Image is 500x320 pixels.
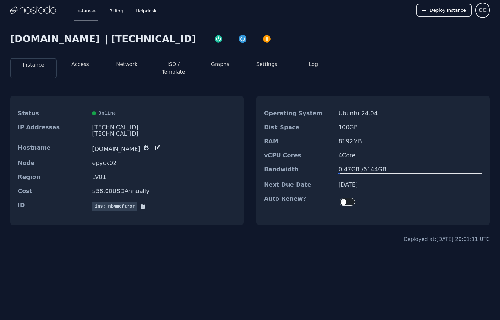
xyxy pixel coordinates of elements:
dt: Next Due Date [264,182,333,188]
button: ISO / Template [155,61,192,76]
dt: RAM [264,138,333,145]
dt: IP Addresses [18,124,87,137]
dt: Auto Renew? [264,196,333,208]
button: Log [309,61,318,68]
img: Power Off [262,34,271,43]
button: Deploy Instance [416,4,472,17]
dt: vCPU Cores [264,152,333,159]
dt: Status [18,110,87,116]
button: Restart [231,33,255,43]
button: Settings [256,61,277,68]
button: User menu [475,3,490,18]
button: Access [71,61,89,68]
div: Deployed at: [DATE] 20:01:11 UTC [404,235,490,243]
img: Restart [238,34,247,43]
dd: 100 GB [338,124,482,130]
button: Power Off [255,33,279,43]
button: Graphs [211,61,229,68]
dt: ID [18,202,87,211]
dt: Cost [18,188,87,194]
dt: Disk Space [264,124,333,130]
div: [TECHNICAL_ID] [111,33,196,45]
span: Deploy Instance [430,7,466,13]
button: Power On [206,33,231,43]
div: [TECHNICAL_ID] [92,124,236,130]
dt: Region [18,174,87,180]
button: Instance [23,61,44,69]
dd: Ubuntu 24.04 [338,110,482,116]
dd: LV01 [92,174,236,180]
div: 0.47 GB / 6144 GB [338,166,482,173]
dd: [DOMAIN_NAME] [92,145,236,152]
span: ins::nb4moftror [92,202,137,211]
div: [DOMAIN_NAME] [10,33,102,45]
dt: Node [18,160,87,166]
dt: Operating System [264,110,333,116]
div: [TECHNICAL_ID] [92,130,236,137]
button: Network [116,61,137,68]
img: Logo [10,5,56,15]
dd: epyck02 [92,160,236,166]
dd: 8192 MB [338,138,482,145]
div: Online [92,110,236,116]
span: CC [479,6,487,15]
div: | [102,33,111,45]
dt: Hostname [18,145,87,152]
img: Power On [214,34,223,43]
dt: Bandwidth [264,166,333,174]
dd: [DATE] [338,182,482,188]
dd: 4 Core [338,152,482,159]
dd: $ 58.00 USD Annually [92,188,236,194]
